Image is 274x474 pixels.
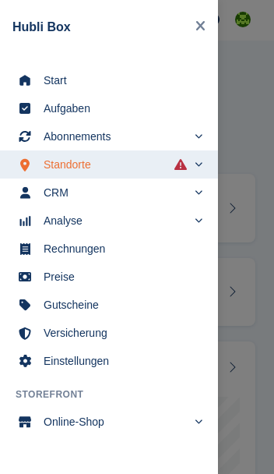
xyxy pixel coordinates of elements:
button: Close navigation [189,12,212,41]
span: Storefront [16,387,218,401]
span: Versicherung [44,322,195,344]
span: Gutscheine [44,294,195,316]
span: Rechnungen [44,238,195,260]
span: Online-Shop [44,411,187,433]
span: Preise [44,266,195,288]
span: CRM [44,182,187,203]
i: Es sind Fehler bei der Synchronisierung von Smart-Einträgen aufgetreten [174,158,187,171]
span: Aufgaben [44,97,195,119]
span: Start [44,69,195,91]
span: Abonnements [44,126,187,147]
div: Hubli Box [12,18,189,37]
span: Standorte [44,154,187,175]
span: Analyse [44,210,187,232]
span: Einstellungen [44,350,195,372]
